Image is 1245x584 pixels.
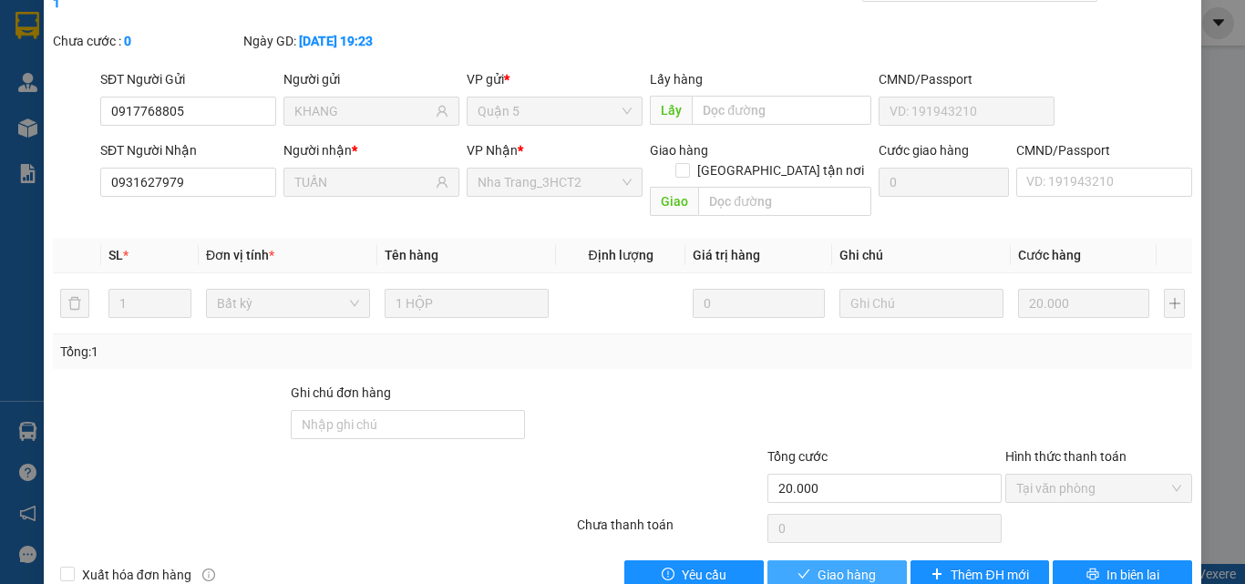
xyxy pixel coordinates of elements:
[693,248,760,262] span: Giá trị hàng
[283,69,459,89] div: Người gửi
[693,289,824,318] input: 0
[294,101,432,121] input: Tên người gửi
[767,449,828,464] span: Tổng cước
[291,410,525,439] input: Ghi chú đơn hàng
[1016,475,1181,502] span: Tại văn phòng
[1086,568,1099,582] span: printer
[198,23,242,67] img: logo.jpg
[53,31,240,51] div: Chưa cước :
[690,160,871,180] span: [GEOGRAPHIC_DATA] tận nơi
[299,34,373,48] b: [DATE] 19:23
[797,568,810,582] span: check
[832,238,1011,273] th: Ghi chú
[202,569,215,581] span: info-circle
[1164,289,1185,318] button: plus
[839,289,1003,318] input: Ghi Chú
[385,289,549,318] input: VD: Bàn, Ghế
[1016,140,1192,160] div: CMND/Passport
[385,248,438,262] span: Tên hàng
[436,105,448,118] span: user
[467,69,643,89] div: VP gửi
[478,169,632,196] span: Nha Trang_3HCT2
[879,69,1055,89] div: CMND/Passport
[60,342,482,362] div: Tổng: 1
[662,568,674,582] span: exclamation-circle
[100,140,276,160] div: SĐT Người Nhận
[650,96,692,125] span: Lấy
[291,385,391,400] label: Ghi chú đơn hàng
[108,248,123,262] span: SL
[294,172,432,192] input: Tên người nhận
[467,143,518,158] span: VP Nhận
[1018,289,1149,318] input: 0
[650,72,703,87] span: Lấy hàng
[217,290,359,317] span: Bất kỳ
[23,118,100,235] b: Phương Nam Express
[650,143,708,158] span: Giao hàng
[283,140,459,160] div: Người nhận
[60,289,89,318] button: delete
[124,34,131,48] b: 0
[879,168,1009,197] input: Cước giao hàng
[100,69,276,89] div: SĐT Người Gửi
[112,26,180,112] b: Gửi khách hàng
[879,143,969,158] label: Cước giao hàng
[931,568,943,582] span: plus
[243,31,430,51] div: Ngày GD:
[588,248,653,262] span: Định lượng
[698,187,871,216] input: Dọc đường
[153,87,251,109] li: (c) 2017
[1005,449,1127,464] label: Hình thức thanh toán
[575,515,766,547] div: Chưa thanh toán
[692,96,871,125] input: Dọc đường
[650,187,698,216] span: Giao
[1018,248,1081,262] span: Cước hàng
[478,97,632,125] span: Quận 5
[153,69,251,84] b: [DOMAIN_NAME]
[879,97,1055,126] input: VD: 191943210
[436,176,448,189] span: user
[206,248,274,262] span: Đơn vị tính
